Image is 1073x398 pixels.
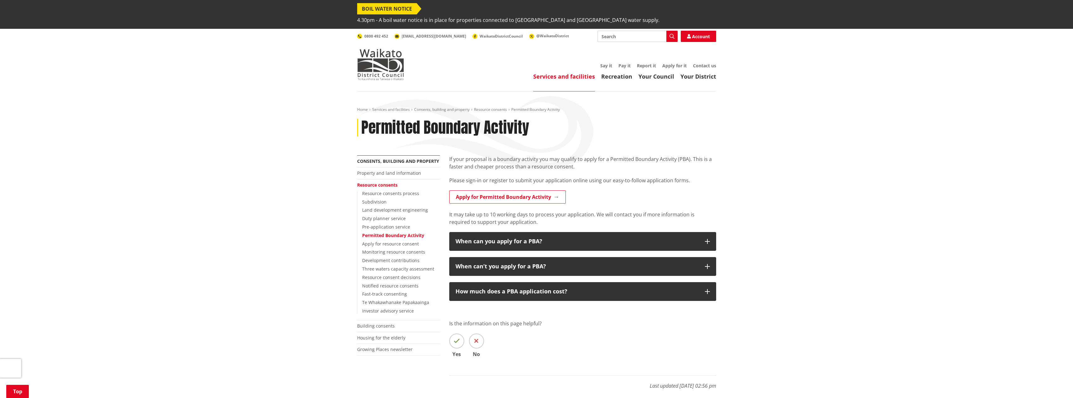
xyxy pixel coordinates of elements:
nav: breadcrumb [357,107,716,112]
a: Property and land information [357,170,421,176]
button: When can’t you apply for a PBA? [449,257,716,276]
button: When can you apply for a PBA? [449,232,716,251]
a: WaikatoDistrictCouncil [472,34,523,39]
a: Resource consents process [362,190,419,196]
span: No [469,352,484,357]
a: Report it [637,63,656,69]
span: WaikatoDistrictCouncil [480,34,523,39]
span: @WaikatoDistrict [536,33,569,39]
span: Permitted Boundary Activity [511,107,560,112]
a: Resource consent decisions [362,274,420,280]
a: Building consents [357,323,395,329]
a: Apply for it [662,63,687,69]
a: Services and facilities [533,73,595,80]
a: Contact us [693,63,716,69]
h1: Permitted Boundary Activity [361,119,529,137]
a: Subdivision [362,199,387,205]
div: How much does a PBA application cost? [456,288,699,295]
a: Apply for resource consent [362,241,419,247]
a: Consents, building and property [414,107,470,112]
p: If your proposal is a boundary activity you may qualify to apply for a Permitted Boundary Activit... [449,155,716,170]
p: Please sign-in or register to submit your application online using our easy-to-follow application... [449,177,716,184]
a: Top [6,385,29,398]
input: Search input [597,31,678,42]
div: When can’t you apply for a PBA? [456,263,699,270]
a: Fast-track consenting [362,291,407,297]
a: Your District [680,73,716,80]
a: Investor advisory service [362,308,414,314]
a: Services and facilities [372,107,410,112]
span: [EMAIL_ADDRESS][DOMAIN_NAME] [402,34,466,39]
p: Is the information on this page helpful? [449,320,716,327]
a: Consents, building and property [357,158,439,164]
span: Yes [449,352,464,357]
a: Permitted Boundary Activity [362,232,424,238]
a: Duty planner service [362,215,406,221]
a: [EMAIL_ADDRESS][DOMAIN_NAME] [394,34,466,39]
a: Growing Places newsletter [357,346,413,352]
div: When can you apply for a PBA? [456,238,699,245]
a: Pay it [618,63,631,69]
a: Land development engineering [362,207,428,213]
span: 0800 492 452 [364,34,388,39]
a: Monitoring resource consents [362,249,425,255]
a: Account [681,31,716,42]
a: Resource consents [474,107,507,112]
p: Last updated [DATE] 02:56 pm [449,375,716,390]
button: How much does a PBA application cost? [449,282,716,301]
span: BOIL WATER NOTICE [357,3,417,14]
a: Home [357,107,368,112]
a: Housing for the elderly [357,335,405,341]
a: Resource consents [357,182,398,188]
a: Pre-application service [362,224,410,230]
a: Apply for Permitted Boundary Activity [449,190,566,204]
p: It may take up to 10 working days to process your application. We will contact you if more inform... [449,211,716,226]
a: Development contributions [362,257,419,263]
a: Te Whakawhanake Papakaainga [362,299,429,305]
a: Three waters capacity assessment [362,266,434,272]
a: Say it [600,63,612,69]
span: 4.30pm - A boil water notice is in place for properties connected to [GEOGRAPHIC_DATA] and [GEOGR... [357,14,659,26]
img: Waikato District Council - Te Kaunihera aa Takiwaa o Waikato [357,49,404,80]
a: @WaikatoDistrict [529,33,569,39]
a: Recreation [601,73,632,80]
a: 0800 492 452 [357,34,388,39]
a: Notified resource consents [362,283,419,289]
a: Your Council [638,73,674,80]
